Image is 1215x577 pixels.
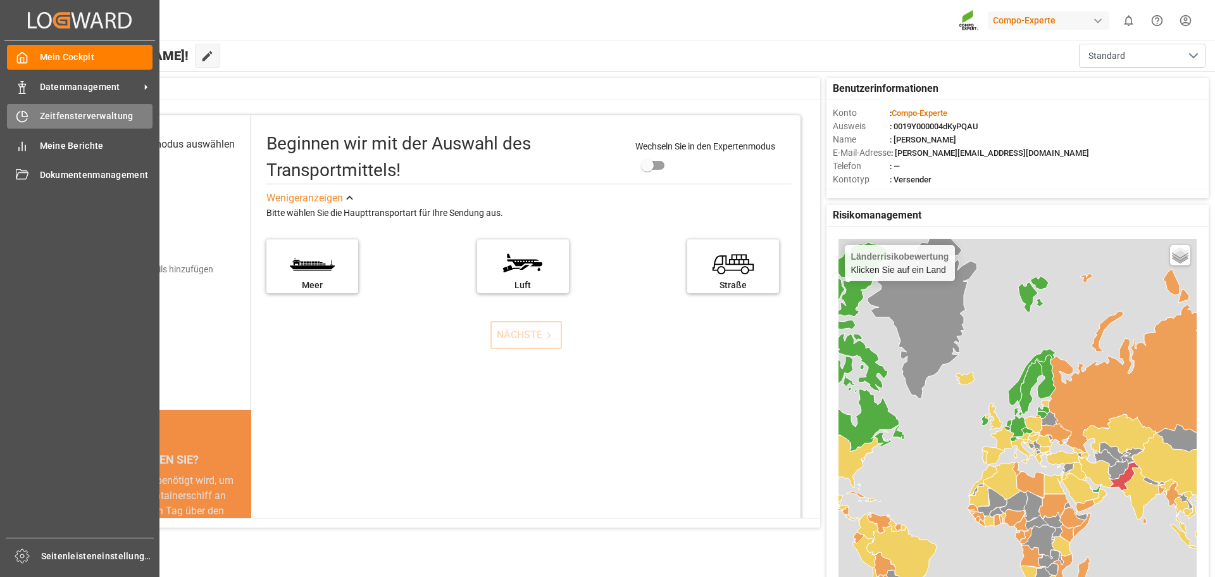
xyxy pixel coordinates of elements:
[7,133,153,158] a: Meine Berichte
[108,264,213,274] font: Versanddetails hinzufügen
[833,121,866,131] font: Ausweis
[890,135,956,144] font: : [PERSON_NAME]
[7,163,153,187] a: Dokumentenmanagement
[959,10,979,32] img: Screenshot%202023-09-29%20at%2010.02.21.png_1712312052.png
[490,321,562,349] button: NÄCHSTE
[891,148,1089,158] font: : [PERSON_NAME][EMAIL_ADDRESS][DOMAIN_NAME]
[833,134,856,144] font: Name
[514,280,531,290] font: Luft
[302,280,323,290] font: Meer
[833,174,869,184] font: Kontotyp
[41,551,155,561] font: Seitenleisteneinstellungen
[266,133,531,181] font: Beginnen wir mit der Auswahl des Transportmittels!
[890,162,900,171] font: : —
[109,138,235,150] font: Transportmodus auswählen
[720,280,747,290] font: Straße
[40,170,149,180] font: Dokumentenmanagement
[266,192,302,204] font: Weniger
[851,251,949,262] font: Länderrisikobewertung
[833,209,921,221] font: Risikomanagement
[833,82,938,94] font: Benutzerinformationen
[833,148,891,158] font: E-Mail-Adresse
[53,48,189,63] font: Hallo [PERSON_NAME]!
[988,8,1114,32] button: Compo-Experte
[1170,245,1190,265] a: Ebenen
[121,453,199,466] font: WUSSTEN SIE?
[890,122,978,131] font: : 0019Y000004dKyPQAU
[40,111,134,121] font: Zeitfensterverwaltung
[1143,6,1171,35] button: Hilfecenter
[7,45,153,70] a: Mein Cockpit
[833,108,857,118] font: Konto
[890,108,892,118] font: :
[40,82,120,92] font: Datenmanagement
[851,265,946,275] font: Klicken Sie auf ein Land
[635,141,775,151] font: Wechseln Sie in den Expertenmodus
[833,161,861,171] font: Telefon
[266,208,503,218] font: Bitte wählen Sie die Haupttransportart für Ihre Sendung aus.
[1079,44,1206,68] button: Menü öffnen
[993,15,1056,25] font: Compo-Experte
[266,130,623,184] div: Beginnen wir mit der Auswahl des Transportmittels!
[1114,6,1143,35] button: 0 neue Benachrichtigungen anzeigen
[40,52,94,62] font: Mein Cockpit
[892,108,947,118] font: Compo-Experte
[890,175,931,184] font: : Versender
[1088,51,1125,61] font: Standard
[497,329,542,341] font: NÄCHSTE
[302,192,343,204] font: anzeigen
[7,104,153,129] a: Zeitfensterverwaltung
[40,141,104,151] font: Meine Berichte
